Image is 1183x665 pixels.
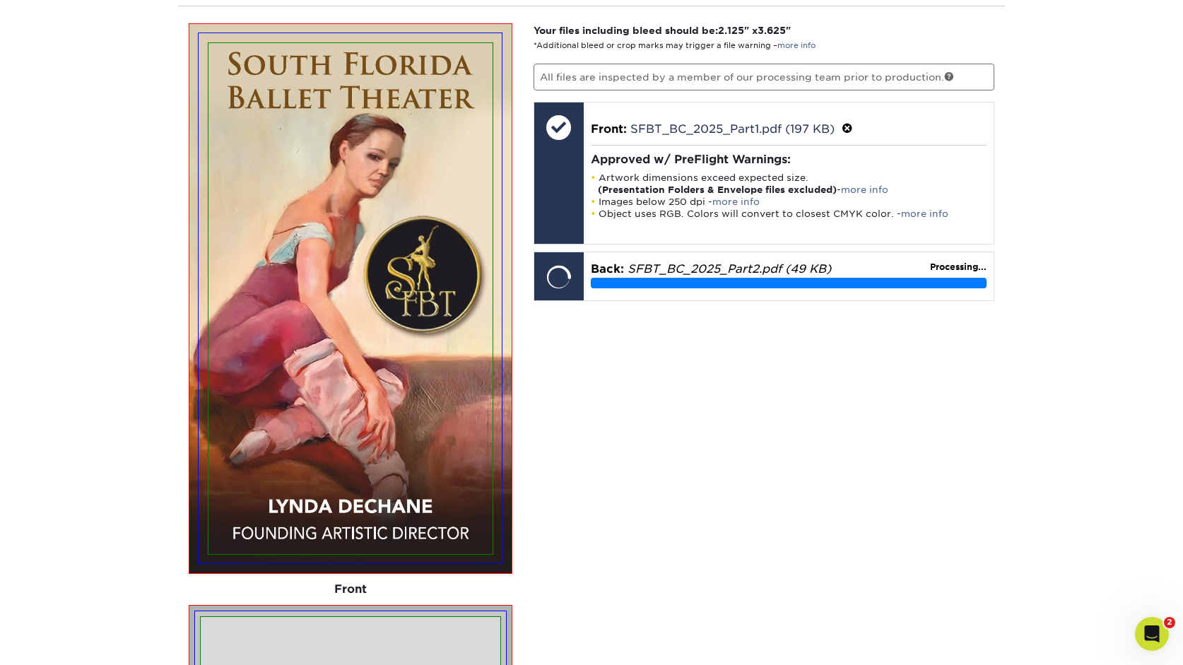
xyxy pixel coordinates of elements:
[718,25,744,36] span: 2.125
[901,208,948,219] a: more info
[712,196,760,207] a: more info
[1135,617,1169,651] iframe: Intercom live chat
[189,574,512,605] div: Front
[591,172,987,196] li: Artwork dimensions exceed expected size. -
[591,262,624,276] span: Back:
[598,184,837,195] strong: (Presentation Folders & Envelope files excluded)
[534,64,995,90] p: All files are inspected by a member of our processing team prior to production.
[591,196,987,208] li: Images below 250 dpi -
[591,208,987,220] li: Object uses RGB. Colors will convert to closest CMYK color. -
[841,184,888,195] a: more info
[628,262,831,276] em: SFBT_BC_2025_Part2.pdf (49 KB)
[534,41,816,50] small: *Additional bleed or crop marks may trigger a file warning –
[758,25,786,36] span: 3.625
[591,153,987,166] h4: Approved w/ PreFlight Warnings:
[630,122,835,136] a: SFBT_BC_2025_Part1.pdf (197 KB)
[534,25,791,36] strong: Your files including bleed should be: " x "
[777,41,816,50] a: more info
[1164,617,1175,628] span: 2
[591,122,627,136] span: Front:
